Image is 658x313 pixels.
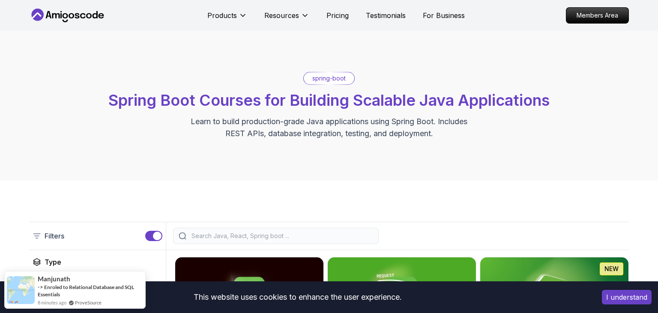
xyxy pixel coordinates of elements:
[45,231,64,241] p: Filters
[622,279,649,304] iframe: chat widget
[366,10,406,21] a: Testimonials
[312,74,346,83] p: spring-boot
[566,7,629,24] a: Members Area
[566,8,628,23] p: Members Area
[185,116,473,140] p: Learn to build production-grade Java applications using Spring Boot. Includes REST APIs, database...
[7,276,35,304] img: provesource social proof notification image
[264,10,299,21] p: Resources
[38,284,134,298] a: Enroled to Relational Database and SQL Essentials
[38,275,70,283] span: Manjunath
[6,288,589,307] div: This website uses cookies to enhance the user experience.
[264,10,309,27] button: Resources
[495,212,649,274] iframe: chat widget
[38,283,43,290] span: ->
[423,10,465,21] a: For Business
[207,10,247,27] button: Products
[602,290,652,304] button: Accept cookies
[207,10,237,21] p: Products
[45,257,61,267] h2: Type
[38,299,66,306] span: 8 minutes ago
[108,91,550,110] span: Spring Boot Courses for Building Scalable Java Applications
[75,299,102,306] a: ProveSource
[190,232,373,240] input: Search Java, React, Spring boot ...
[326,10,349,21] a: Pricing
